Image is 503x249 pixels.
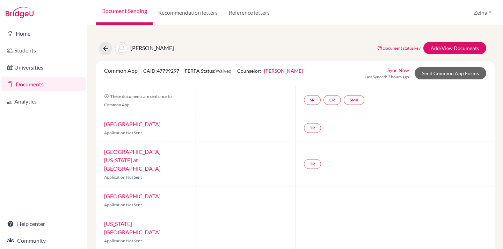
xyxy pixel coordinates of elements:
a: SR [304,95,321,105]
a: Community [1,234,86,248]
a: TR [304,123,321,133]
span: FERPA Status: [185,68,232,74]
span: Last Synced: 7 hours ago [365,74,409,80]
a: Documents [1,77,86,91]
a: Add/View Documents [423,42,486,54]
span: CAID: 47799297 [143,68,179,74]
span: Application Not Sent [104,130,142,135]
a: [GEOGRAPHIC_DATA] [104,121,161,127]
a: TR [304,159,321,169]
a: [GEOGRAPHIC_DATA] [104,193,161,199]
a: SMR [344,95,364,105]
a: [PERSON_NAME] [264,68,303,74]
img: Bridge-U [6,7,34,18]
a: Students [1,43,86,57]
a: [GEOGRAPHIC_DATA][US_STATE] at [GEOGRAPHIC_DATA] [104,148,161,172]
a: Universities [1,61,86,74]
button: Zeina [471,6,495,19]
span: [PERSON_NAME] [130,44,174,51]
a: Send Common App Forms [415,67,486,79]
span: These documents are sent once to Common App [104,94,172,107]
span: Waived [216,68,232,74]
span: Application Not Sent [104,175,142,180]
a: Analytics [1,94,86,108]
a: CR [323,95,341,105]
a: Home [1,27,86,41]
span: Common App [104,67,138,74]
a: Sync Now [387,66,409,74]
span: Counselor: [237,68,303,74]
span: Application Not Sent [104,238,142,243]
a: [US_STATE][GEOGRAPHIC_DATA] [104,220,161,235]
a: Document status key [377,45,421,51]
span: Application Not Sent [104,202,142,207]
a: Help center [1,217,86,231]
